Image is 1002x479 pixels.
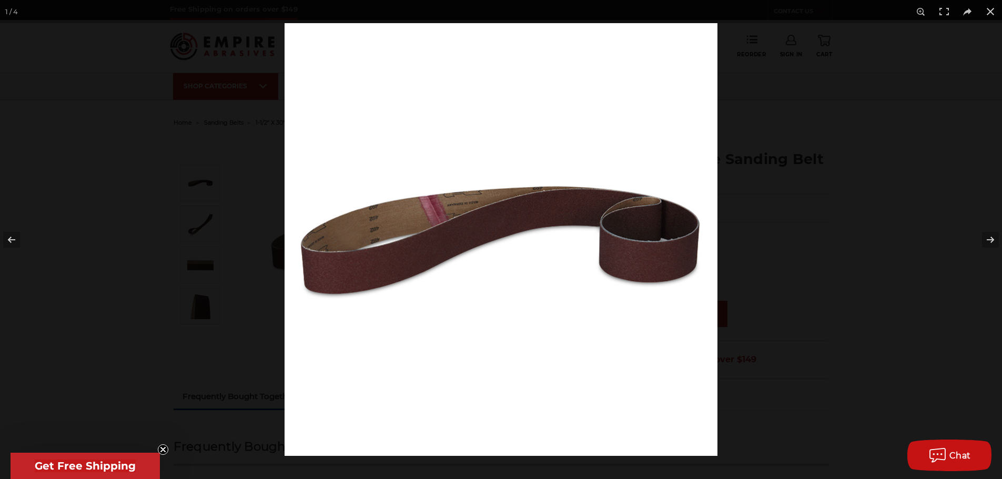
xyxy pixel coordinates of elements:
button: Close teaser [158,444,168,455]
span: Chat [949,451,971,461]
img: 1.5_x_30_Aluminum_Oxide_Sanding_Belt_-1__48444.1704488190.jpg [285,23,717,456]
button: Chat [907,440,991,471]
span: Get Free Shipping [35,460,136,472]
button: Next (arrow right) [965,213,1002,266]
div: Get Free ShippingClose teaser [11,453,160,479]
